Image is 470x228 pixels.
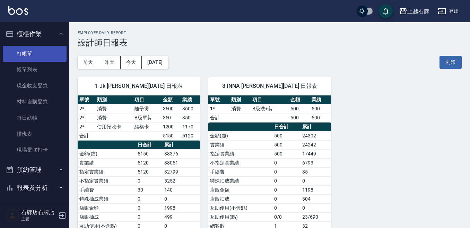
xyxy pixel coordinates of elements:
p: 主管 [21,216,56,222]
td: 0 [272,185,301,194]
td: 特殊抽成業績 [78,194,136,203]
td: 1200 [161,122,181,131]
td: 0 [136,203,163,212]
button: save [379,4,393,18]
td: 實業績 [78,158,136,167]
h3: 設計師日報表 [78,38,462,48]
a: 報表目錄 [3,199,67,215]
button: 登出 [435,5,462,18]
td: 特殊抽成業績 [208,176,272,185]
td: 5150 [161,131,181,140]
th: 項目 [133,95,161,104]
button: 櫃檯作業 [3,25,67,43]
td: 5120 [136,167,163,176]
td: 140 [163,185,200,194]
h5: 石牌店石牌店 [21,209,56,216]
a: 帳單列表 [3,62,67,78]
td: 5150 [136,149,163,158]
img: Logo [8,6,28,15]
td: 1198 [301,185,331,194]
td: 5120 [181,131,200,140]
td: B級洗+剪 [251,104,289,113]
td: 0 [301,203,331,212]
h2: Employee Daily Report [78,31,462,35]
td: 85 [301,167,331,176]
th: 單號 [208,95,229,104]
td: 5252 [163,176,200,185]
td: 0 [136,176,163,185]
th: 日合計 [272,123,301,132]
td: 手續費 [78,185,136,194]
th: 業績 [310,95,331,104]
td: 1998 [163,203,200,212]
td: 1170 [181,122,200,131]
td: 結構卡 [133,122,161,131]
td: 離子燙 [133,104,161,113]
td: 500 [289,113,310,122]
td: 0 [272,158,301,167]
td: 500 [310,104,331,113]
td: 店販抽成 [78,212,136,221]
td: 0 [136,212,163,221]
td: 消費 [95,113,133,122]
a: 排班表 [3,126,67,142]
button: [DATE] [142,56,168,69]
button: 報表及分析 [3,179,67,197]
td: 不指定實業績 [208,158,272,167]
td: 500 [310,113,331,122]
th: 項目 [251,95,289,104]
td: 手續費 [208,167,272,176]
th: 累計 [301,123,331,132]
table: a dense table [78,95,200,141]
td: 0 [301,176,331,185]
a: 現金收支登錄 [3,78,67,94]
th: 金額 [289,95,310,104]
td: 消費 [229,104,251,113]
td: 指定實業績 [78,167,136,176]
td: 不指定實業績 [78,176,136,185]
td: 350 [161,113,181,122]
td: 3600 [161,104,181,113]
a: 每日結帳 [3,110,67,126]
button: 預約管理 [3,161,67,179]
td: 金額(虛) [208,131,272,140]
td: 500 [272,131,301,140]
td: 互助使用(不含點) [208,203,272,212]
td: 店販金額 [208,185,272,194]
div: 上越石牌 [407,7,429,16]
img: Person [6,209,19,222]
th: 類別 [229,95,251,104]
td: 3600 [181,104,200,113]
button: 前天 [78,56,99,69]
td: 0 [272,176,301,185]
td: 6793 [301,158,331,167]
td: 實業績 [208,140,272,149]
td: 30 [136,185,163,194]
td: 0/0 [272,212,301,221]
td: 499 [163,212,200,221]
td: 金額(虛) [78,149,136,158]
th: 日合計 [136,141,163,150]
td: 店販抽成 [208,194,272,203]
td: B級單剪 [133,113,161,122]
td: 350 [181,113,200,122]
td: 店販金額 [78,203,136,212]
td: 5120 [136,158,163,167]
a: 打帳單 [3,46,67,62]
td: 32799 [163,167,200,176]
td: 0 [163,194,200,203]
span: 8 INNA [PERSON_NAME][DATE] 日報表 [217,83,322,90]
table: a dense table [208,95,331,123]
span: 1 Jk [PERSON_NAME][DATE] 日報表 [86,83,192,90]
td: 合計 [78,131,95,140]
button: 昨天 [99,56,121,69]
td: 0 [272,167,301,176]
th: 業績 [181,95,200,104]
td: 17449 [301,149,331,158]
td: 38051 [163,158,200,167]
th: 累計 [163,141,200,150]
th: 金額 [161,95,181,104]
td: 合計 [208,113,229,122]
td: 指定實業績 [208,149,272,158]
th: 單號 [78,95,95,104]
